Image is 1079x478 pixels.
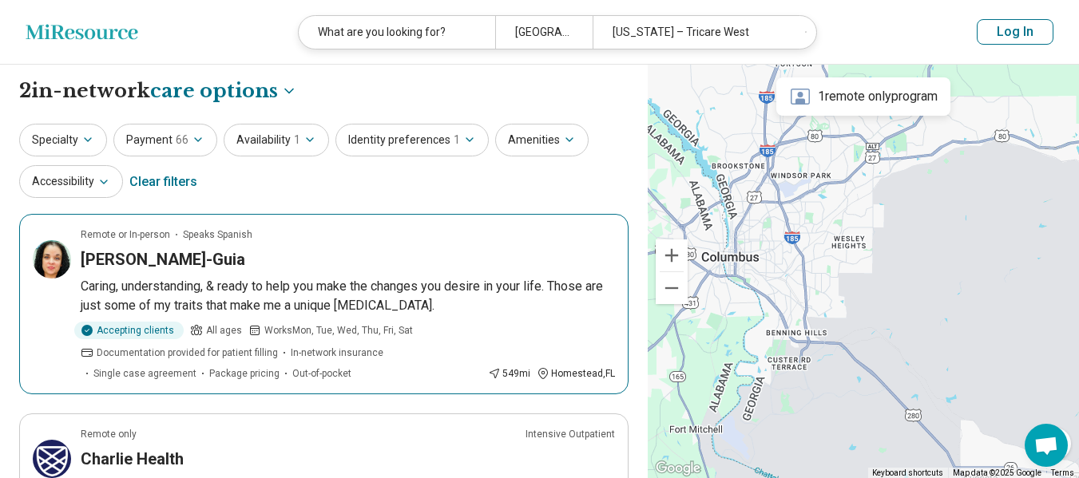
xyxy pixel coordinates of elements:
[299,16,495,49] div: What are you looking for?
[953,468,1041,477] span: Map data ©2025 Google
[526,427,615,441] p: Intensive Outpatient
[129,163,197,201] div: Clear filters
[488,366,530,381] div: 549 mi
[1025,424,1068,467] div: Open chat
[292,366,351,381] span: Out-of-pocket
[1051,468,1074,477] a: Terms (opens in new tab)
[19,77,297,105] h1: 2 in-network
[19,165,123,198] button: Accessibility
[335,124,489,156] button: Identity preferences1
[19,124,107,156] button: Specialty
[97,346,278,360] span: Documentation provided for patient filling
[454,132,460,148] span: 1
[81,227,170,242] p: Remote or In-person
[93,366,196,381] span: Single case agreement
[209,366,280,381] span: Package pricing
[977,19,1053,45] button: Log In
[294,132,300,148] span: 1
[206,323,242,338] span: All ages
[176,132,188,148] span: 66
[150,77,278,105] span: care options
[776,77,950,116] div: 1 remote only program
[656,272,688,304] button: Zoom out
[81,277,615,315] p: Caring, understanding, & ready to help you make the changes you desire in your life. Those are ju...
[81,427,137,441] p: Remote only
[150,77,297,105] button: Care options
[656,239,688,271] button: Zoom in
[495,16,593,49] div: [GEOGRAPHIC_DATA]
[113,124,217,156] button: Payment66
[593,16,789,49] div: [US_STATE] – Tricare West
[537,366,615,381] div: Homestead , FL
[495,124,589,156] button: Amenities
[74,322,184,339] div: Accepting clients
[81,448,184,470] h3: Charlie Health
[291,346,383,360] span: In-network insurance
[81,248,245,271] h3: [PERSON_NAME]-Guia
[264,323,413,338] span: Works Mon, Tue, Wed, Thu, Fri, Sat
[224,124,329,156] button: Availability1
[183,227,252,242] span: Speaks Spanish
